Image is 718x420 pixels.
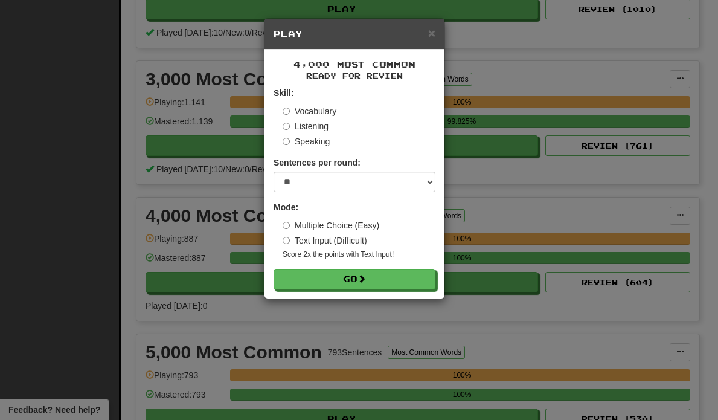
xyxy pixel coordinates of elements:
[283,237,290,244] input: Text Input (Difficult)
[274,269,435,289] button: Go
[283,105,336,117] label: Vocabulary
[283,250,435,260] small: Score 2x the points with Text Input !
[428,27,435,39] button: Close
[274,88,293,98] strong: Skill:
[428,26,435,40] span: ×
[283,123,290,130] input: Listening
[293,59,415,69] span: 4,000 Most Common
[274,202,298,212] strong: Mode:
[283,108,290,115] input: Vocabulary
[283,135,330,147] label: Speaking
[283,120,329,132] label: Listening
[274,71,435,81] small: Ready for Review
[274,157,361,169] label: Sentences per round:
[283,219,379,231] label: Multiple Choice (Easy)
[283,234,367,247] label: Text Input (Difficult)
[274,28,435,40] h5: Play
[283,222,290,229] input: Multiple Choice (Easy)
[283,138,290,145] input: Speaking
